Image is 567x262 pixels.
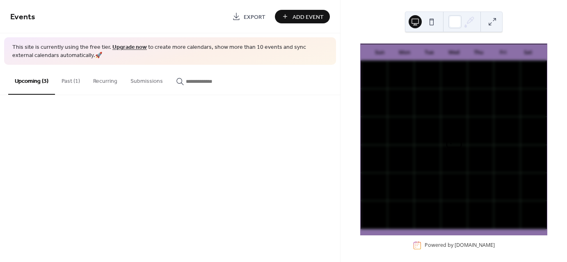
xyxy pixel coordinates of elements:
[416,147,423,153] div: 23
[390,175,396,181] div: 29
[390,91,396,97] div: 8
[470,91,476,97] div: 11
[470,203,476,209] div: 9
[8,65,55,95] button: Upcoming (3)
[416,91,423,97] div: 9
[367,44,392,61] div: Sun
[363,147,369,153] div: 21
[363,91,369,97] div: 7
[523,203,529,209] div: 11
[470,175,476,181] div: 2
[425,242,495,249] div: Powered by
[416,175,423,181] div: 30
[523,91,529,97] div: 13
[470,119,476,125] div: 18
[10,9,35,25] span: Events
[523,147,529,153] div: 27
[516,44,540,61] div: Sat
[443,63,449,69] div: 3
[87,65,124,94] button: Recurring
[496,63,502,69] div: 5
[443,147,449,153] div: 24
[244,13,265,21] span: Export
[226,10,272,23] a: Export
[470,63,476,69] div: 4
[523,175,529,181] div: 4
[491,44,515,61] div: Fri
[496,91,502,97] div: 12
[523,63,529,69] div: 6
[392,44,416,61] div: Mon
[293,13,324,21] span: Add Event
[443,91,449,97] div: 10
[390,147,396,153] div: 22
[470,147,476,153] div: 25
[443,203,449,209] div: 8
[390,203,396,209] div: 6
[363,63,369,69] div: 31
[363,203,369,209] div: 5
[363,119,369,125] div: 14
[363,175,369,181] div: 28
[12,43,328,59] span: This site is currently using the free tier. to create more calendars, show more than 10 events an...
[496,203,502,209] div: 10
[416,203,423,209] div: 7
[390,119,396,125] div: 15
[416,119,423,125] div: 16
[275,10,330,23] button: Add Event
[417,44,441,61] div: Tue
[124,65,169,94] button: Submissions
[466,44,491,61] div: Thu
[523,119,529,125] div: 20
[55,65,87,94] button: Past (1)
[496,119,502,125] div: 19
[496,175,502,181] div: 3
[496,147,502,153] div: 26
[455,242,495,249] a: [DOMAIN_NAME]
[441,44,466,61] div: Wed
[112,42,147,53] a: Upgrade now
[443,119,449,125] div: 17
[390,63,396,69] div: 1
[416,63,423,69] div: 2
[443,175,449,181] div: 1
